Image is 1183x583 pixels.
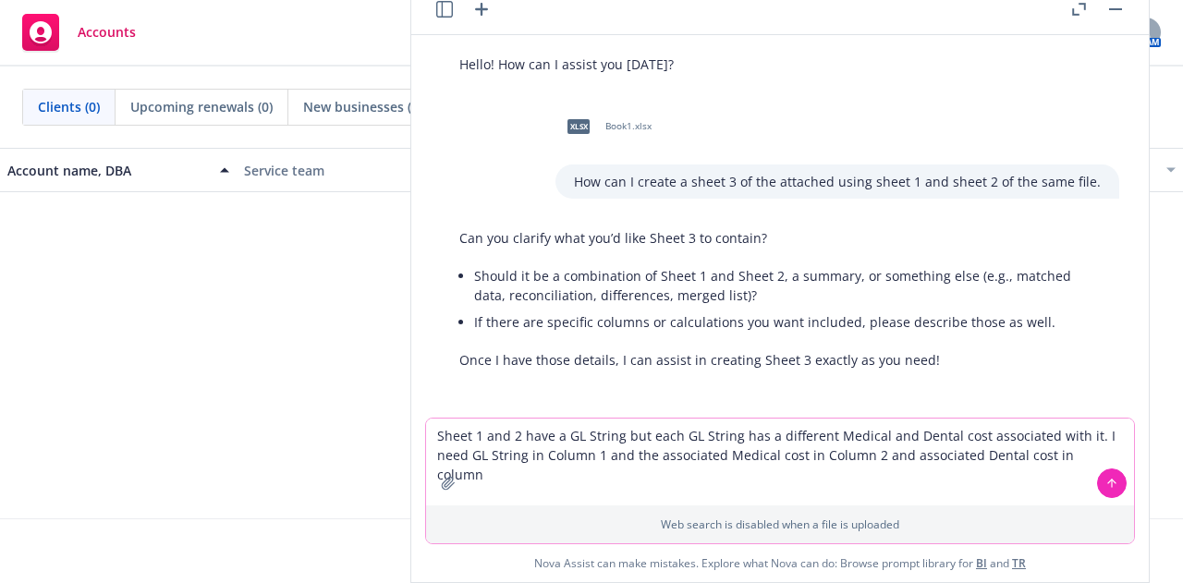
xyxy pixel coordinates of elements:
button: Service team [237,148,473,192]
p: Web search is disabled when a file is uploaded [437,516,1123,532]
div: Service team [244,161,466,180]
p: Hello! How can I assist you [DATE]? [459,55,674,74]
p: Once I have those details, I can assist in creating Sheet 3 exactly as you need! [459,350,1101,370]
a: TR [1012,555,1026,571]
div: Account name, DBA [7,161,209,180]
span: Clients (0) [38,97,100,116]
span: Nova Assist can make mistakes. Explore what Nova can do: Browse prompt library for and [419,544,1141,582]
a: Accounts [15,6,143,58]
textarea: Sheet 1 and 2 have a GL String but each GL String has a different Medical and Dental cost associa... [426,419,1134,505]
li: If there are specific columns or calculations you want included, please describe those as well. [474,309,1101,335]
div: xlsxBook1.xlsx [555,103,655,150]
p: Can you clarify what you’d like Sheet 3 to contain? [459,228,1101,248]
span: xlsx [567,119,590,133]
span: Upcoming renewals (0) [130,97,273,116]
span: Accounts [78,25,136,40]
li: Should it be a combination of Sheet 1 and Sheet 2, a summary, or something else (e.g., matched da... [474,262,1101,309]
span: Book1.xlsx [605,120,652,132]
a: BI [976,555,987,571]
p: How can I create a sheet 3 of the attached using sheet 1 and sheet 2 of the same file. [574,172,1101,191]
span: New businesses (0) [303,97,422,116]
